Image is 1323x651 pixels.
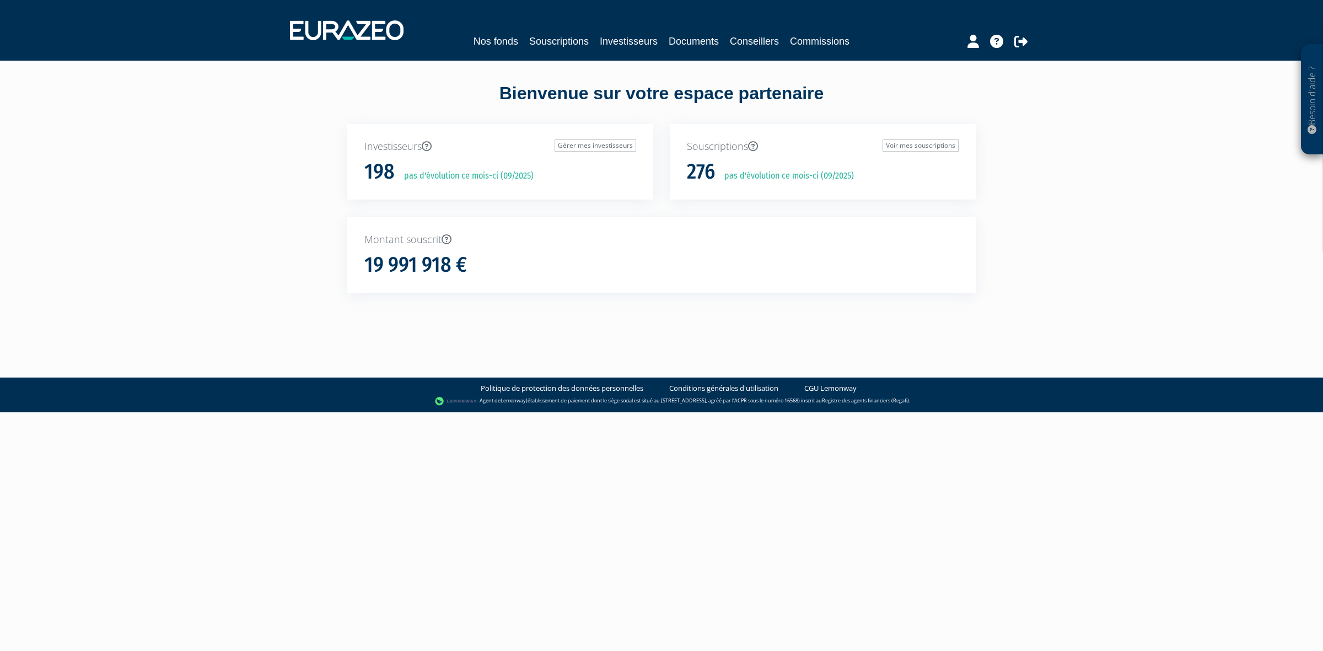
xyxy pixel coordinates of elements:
[790,34,849,49] a: Commissions
[687,160,715,184] h1: 276
[822,397,909,404] a: Registre des agents financiers (Regafi)
[364,160,395,184] h1: 198
[883,139,959,152] a: Voir mes souscriptions
[364,233,959,247] p: Montant souscrit
[339,81,984,124] div: Bienvenue sur votre espace partenaire
[717,170,854,182] p: pas d'évolution ce mois-ci (09/2025)
[600,34,658,49] a: Investisseurs
[669,383,778,394] a: Conditions générales d'utilisation
[501,397,526,404] a: Lemonway
[396,170,534,182] p: pas d'évolution ce mois-ci (09/2025)
[11,396,1312,407] div: - Agent de (établissement de paiement dont le siège social est situé au [STREET_ADDRESS], agréé p...
[1306,50,1319,149] p: Besoin d'aide ?
[364,139,636,154] p: Investisseurs
[435,396,477,407] img: logo-lemonway.png
[804,383,857,394] a: CGU Lemonway
[529,34,589,49] a: Souscriptions
[481,383,643,394] a: Politique de protection des données personnelles
[687,139,959,154] p: Souscriptions
[364,254,467,277] h1: 19 991 918 €
[730,34,779,49] a: Conseillers
[474,34,518,49] a: Nos fonds
[669,34,719,49] a: Documents
[290,20,404,40] img: 1732889491-logotype_eurazeo_blanc_rvb.png
[555,139,636,152] a: Gérer mes investisseurs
